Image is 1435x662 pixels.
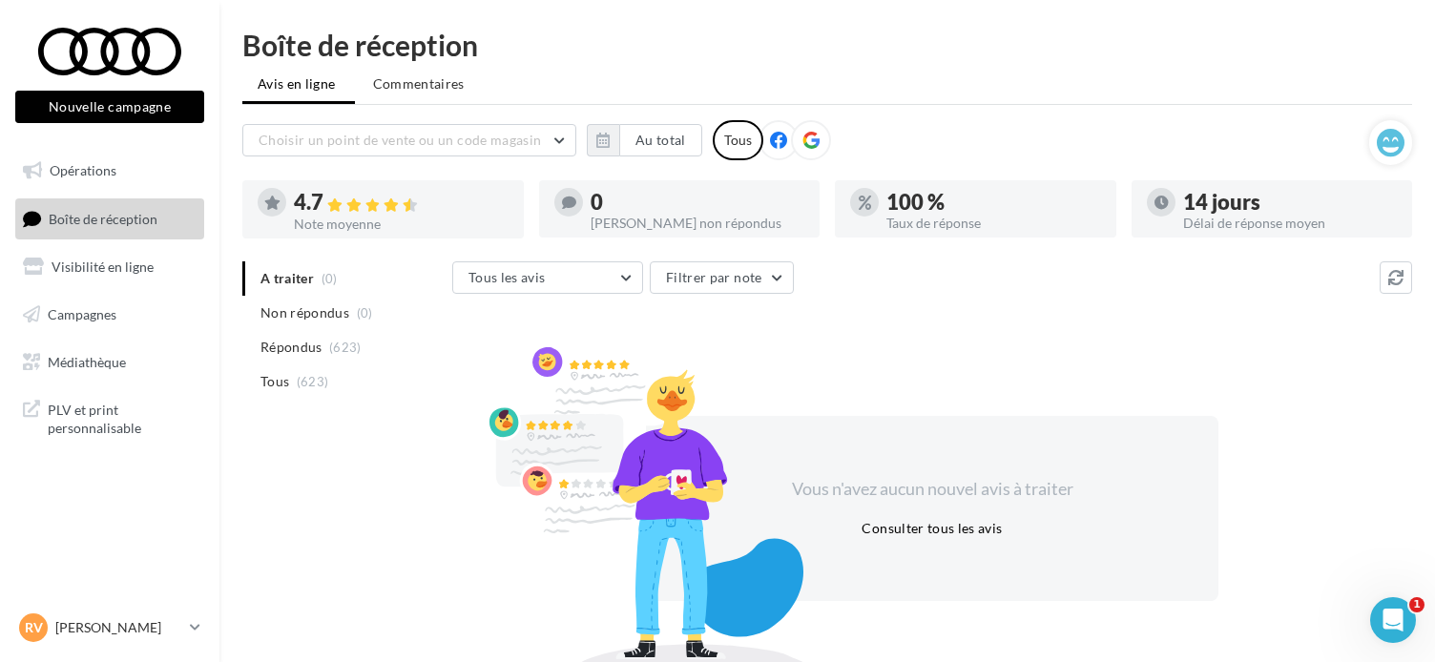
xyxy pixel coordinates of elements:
button: Nouvelle campagne [15,91,204,123]
div: 4.7 [294,192,509,214]
span: Tous les avis [468,269,546,285]
a: PLV et print personnalisable [11,389,208,445]
p: [PERSON_NAME] [55,618,182,637]
div: 100 % [886,192,1101,213]
div: 14 jours [1183,192,1398,213]
div: Tous [713,120,763,160]
div: Vous n'avez aucun nouvel avis à traiter [768,477,1096,502]
button: Tous les avis [452,261,643,294]
span: Campagnes [48,306,116,322]
button: Au total [587,124,702,156]
div: 0 [591,192,805,213]
span: Tous [260,372,289,391]
button: Filtrer par note [650,261,794,294]
span: Médiathèque [48,353,126,369]
div: [PERSON_NAME] non répondus [591,217,805,230]
span: Répondus [260,338,322,357]
span: (623) [297,374,329,389]
a: RV [PERSON_NAME] [15,610,204,646]
span: Choisir un point de vente ou un code magasin [259,132,541,148]
span: Opérations [50,162,116,178]
button: Au total [619,124,702,156]
a: Campagnes [11,295,208,335]
a: Médiathèque [11,342,208,383]
span: RV [25,618,43,637]
iframe: Intercom live chat [1370,597,1416,643]
a: Boîte de réception [11,198,208,239]
span: 1 [1409,597,1425,612]
span: (623) [329,340,362,355]
span: Boîte de réception [49,210,157,226]
span: Commentaires [373,74,465,93]
span: Non répondus [260,303,349,322]
a: Opérations [11,151,208,191]
a: Visibilité en ligne [11,247,208,287]
button: Consulter tous les avis [854,517,1009,540]
span: PLV et print personnalisable [48,397,197,438]
button: Choisir un point de vente ou un code magasin [242,124,576,156]
div: Note moyenne [294,217,509,231]
span: Visibilité en ligne [52,259,154,275]
div: Taux de réponse [886,217,1101,230]
div: Délai de réponse moyen [1183,217,1398,230]
span: (0) [357,305,373,321]
div: Boîte de réception [242,31,1412,59]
